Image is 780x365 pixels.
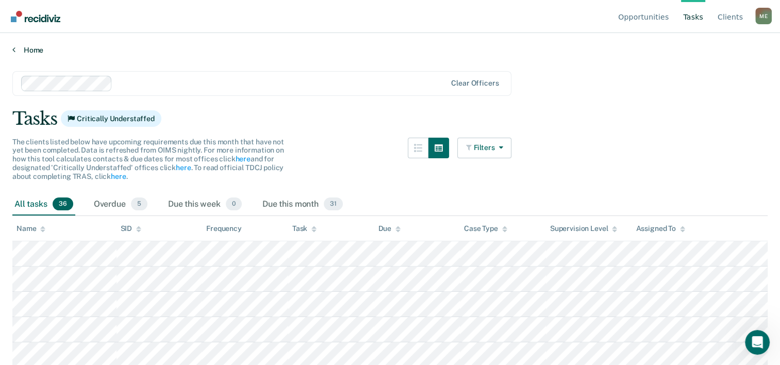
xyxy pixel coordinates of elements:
[16,224,45,233] div: Name
[378,224,401,233] div: Due
[226,197,242,211] span: 0
[235,155,250,163] a: here
[11,11,60,22] img: Recidiviz
[260,193,345,216] div: Due this month31
[755,8,772,24] button: Profile dropdown button
[745,330,770,355] iframe: Intercom live chat
[166,193,244,216] div: Due this week0
[92,193,150,216] div: Overdue5
[176,163,191,172] a: here
[324,197,343,211] span: 31
[53,197,73,211] span: 36
[550,224,618,233] div: Supervision Level
[636,224,685,233] div: Assigned To
[61,110,161,127] span: Critically Understaffed
[12,108,768,129] div: Tasks
[292,224,317,233] div: Task
[12,45,768,55] a: Home
[131,197,147,211] span: 5
[457,138,512,158] button: Filters
[451,79,499,88] div: Clear officers
[12,138,284,180] span: The clients listed below have upcoming requirements due this month that have not yet been complet...
[206,224,242,233] div: Frequency
[464,224,507,233] div: Case Type
[755,8,772,24] div: M E
[121,224,142,233] div: SID
[12,193,75,216] div: All tasks36
[111,172,126,180] a: here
